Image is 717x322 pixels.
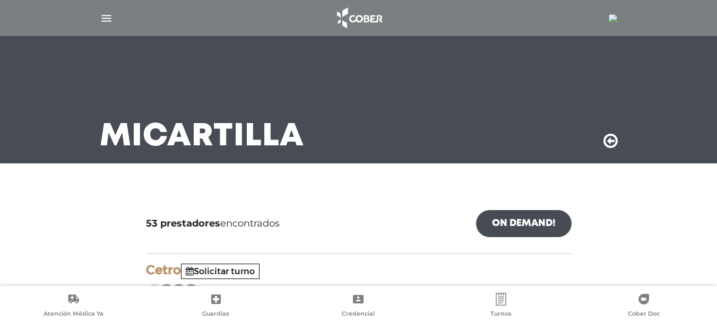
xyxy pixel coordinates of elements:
[609,14,617,23] img: 5531
[331,5,387,31] img: logo_cober_home-white.png
[146,263,572,278] h4: Cetro
[506,279,573,303] img: estrellas_badge.png
[2,293,145,320] a: Atención Médica Ya
[430,293,573,320] a: Turnos
[100,123,304,151] h3: Mi Cartilla
[202,310,229,319] span: Guardias
[628,310,660,319] span: Cober Doc
[342,310,375,319] span: Credencial
[146,216,280,231] span: encontrados
[572,293,715,320] a: Cober Doc
[490,310,512,319] span: Turnos
[287,293,430,320] a: Credencial
[146,217,220,229] b: 53 prestadores
[100,12,113,25] img: Cober_menu-lines-white.svg
[145,293,288,320] a: Guardias
[476,210,572,237] a: On Demand!
[44,310,103,319] span: Atención Médica Ya
[186,266,255,276] a: Solicitar turno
